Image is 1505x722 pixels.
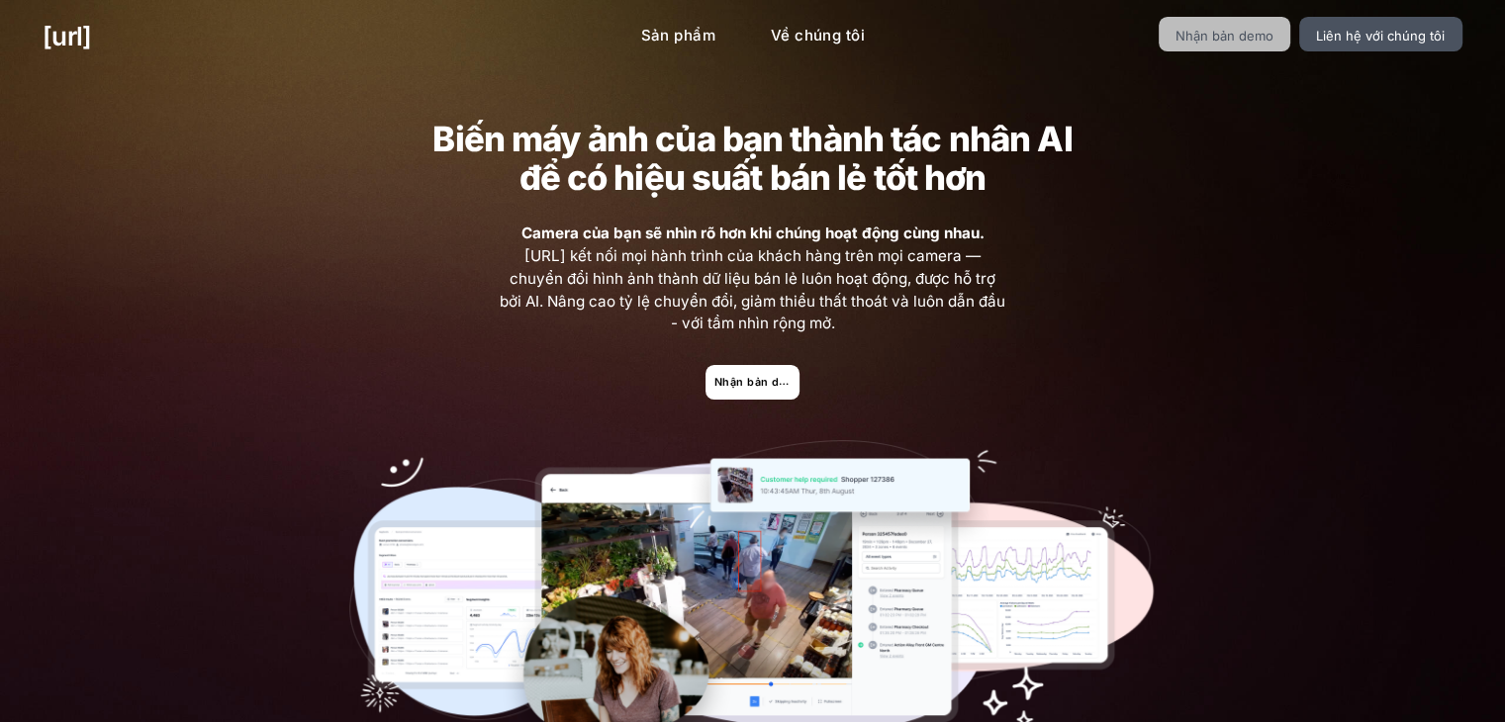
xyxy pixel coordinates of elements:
[705,365,800,400] a: Nhận bản demo
[771,26,865,45] font: Về chúng tôi
[43,21,91,51] font: [URL]
[1176,28,1273,44] font: Nhận bản demo
[432,118,1072,198] font: Biến máy ảnh của bạn thành tác nhân AI để có hiệu suất bán lẻ tốt hơn
[520,224,984,242] font: Camera của bạn sẽ nhìn rõ hơn khi chúng hoạt động cùng nhau.
[500,246,1005,332] font: [URL] kết nối mọi hành trình của khách hàng trên mọi camera — chuyển đổi hình ảnh thành dữ liệu b...
[43,17,91,55] a: [URL]
[1316,28,1445,44] font: Liên hệ với chúng tôi
[755,17,881,55] a: Về chúng tôi
[624,17,730,55] a: Sản phẩm
[640,26,714,45] font: Sản phẩm
[1299,17,1462,51] a: Liên hệ với chúng tôi
[714,375,803,388] font: Nhận bản demo
[1159,17,1291,51] a: Nhận bản demo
